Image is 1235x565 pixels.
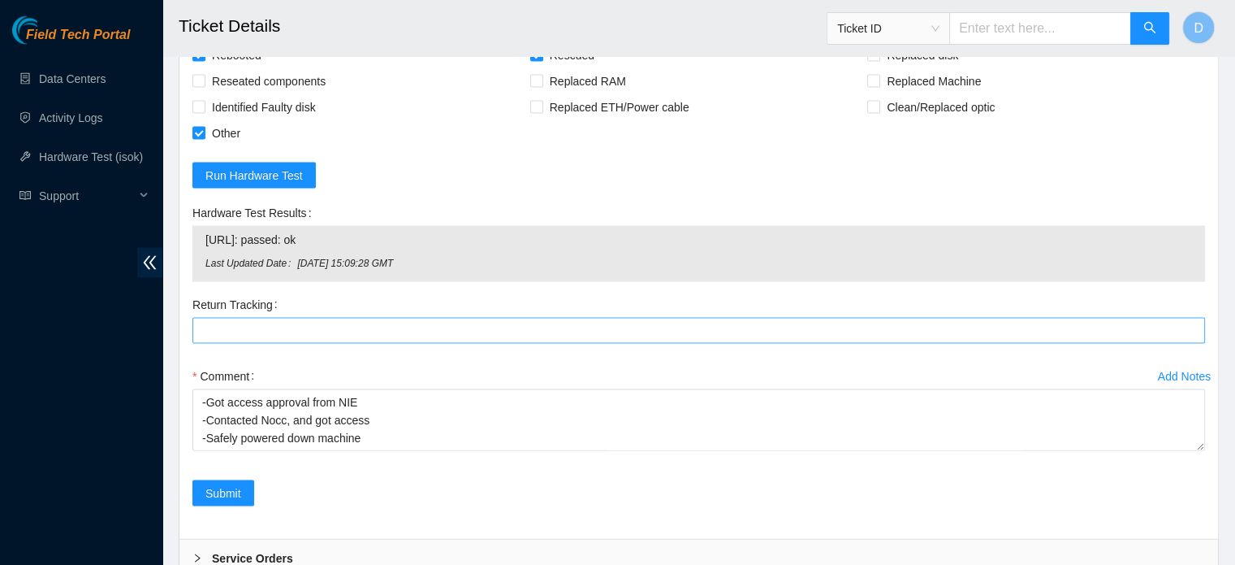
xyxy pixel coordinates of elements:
label: Comment [192,363,261,389]
span: Field Tech Portal [26,28,130,43]
button: Run Hardware Test [192,163,316,189]
span: Replaced Machine [880,68,987,94]
span: Ticket ID [837,16,939,41]
span: [DATE] 15:09:28 GMT [297,256,1192,272]
button: Add Notes [1157,363,1211,389]
input: Return Tracking [192,318,1205,344]
a: Data Centers [39,72,106,85]
span: Clean/Replaced optic [880,94,1001,120]
span: Last Updated Date [205,256,297,272]
textarea: Comment [192,389,1205,451]
span: [URL]: passed: ok [205,231,1192,249]
span: Identified Faulty disk [205,94,322,120]
label: Hardware Test Results [192,200,317,226]
input: Enter text here... [949,12,1131,45]
span: Replaced RAM [543,68,633,94]
span: D [1194,18,1203,38]
span: read [19,190,31,202]
span: Support [39,180,135,212]
div: Add Notes [1158,371,1211,382]
span: double-left [137,248,162,278]
a: Activity Logs [39,111,103,124]
span: Submit [205,485,241,502]
label: Return Tracking [192,292,284,318]
img: Akamai Technologies [12,16,82,45]
span: right [192,554,202,563]
button: search [1130,12,1169,45]
span: Replaced ETH/Power cable [543,94,696,120]
button: D [1182,11,1215,44]
span: search [1143,21,1156,37]
span: Run Hardware Test [205,167,303,185]
span: Other [205,120,247,146]
span: Reseated components [205,68,332,94]
button: Submit [192,480,254,506]
a: Hardware Test (isok) [39,150,143,163]
a: Akamai TechnologiesField Tech Portal [12,29,130,50]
